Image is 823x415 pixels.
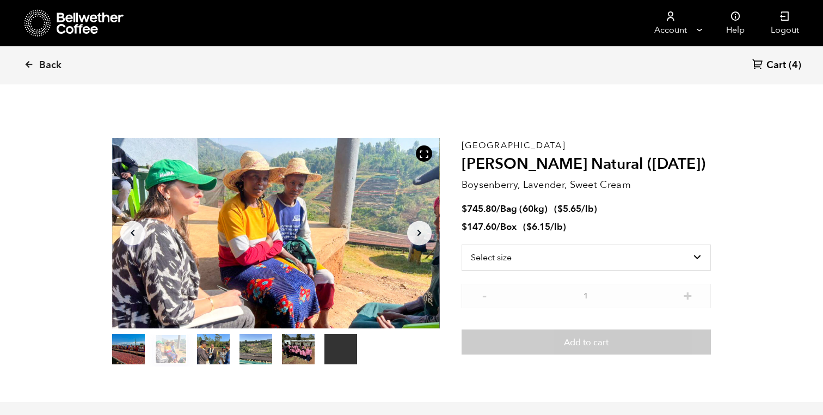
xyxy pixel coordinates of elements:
[496,203,500,215] span: /
[462,178,711,192] p: Boysenberry, Lavender, Sweet Cream
[557,203,581,215] bdi: 5.65
[500,221,517,233] span: Box
[554,203,597,215] span: ( )
[550,221,563,233] span: /lb
[500,203,548,215] span: Bag (60kg)
[462,203,467,215] span: $
[462,221,496,233] bdi: 147.60
[462,221,467,233] span: $
[462,203,496,215] bdi: 745.80
[557,203,563,215] span: $
[523,221,566,233] span: ( )
[324,334,357,364] video: Your browser does not support the video tag.
[478,289,492,300] button: -
[496,221,500,233] span: /
[789,59,801,72] span: (4)
[462,155,711,174] h2: [PERSON_NAME] Natural ([DATE])
[526,221,532,233] span: $
[526,221,550,233] bdi: 6.15
[581,203,594,215] span: /lb
[39,59,62,72] span: Back
[766,59,786,72] span: Cart
[462,329,711,355] button: Add to cart
[752,58,801,73] a: Cart (4)
[681,289,695,300] button: +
